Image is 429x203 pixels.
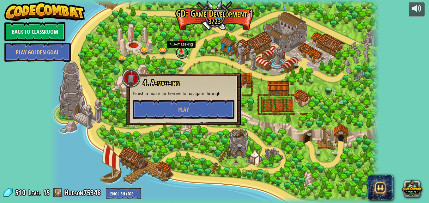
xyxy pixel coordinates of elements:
p: Finish a maze for heroes to navigate through. [133,90,234,97]
button: Play [133,100,234,119]
span: 4. A-maze-ing [143,77,179,88]
img: level-banner-unstarted.png [177,34,185,52]
a: Hudson75346 [64,188,103,198]
a: Play Golden Goal [4,43,71,62]
span: Play [178,106,189,114]
a: Back to Classroom [4,22,65,41]
span: Level [28,188,41,198]
span: 510 [15,188,27,198]
img: CodeCombat - Learn how to code by playing a game [4,2,85,21]
span: 15 [43,188,50,198]
button: Adjust volume [409,2,425,17]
